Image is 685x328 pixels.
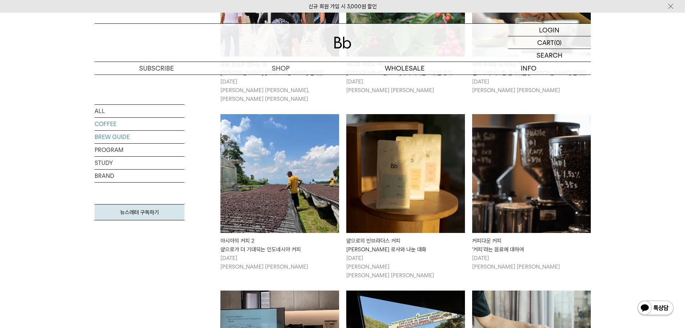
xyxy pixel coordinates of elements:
[95,131,184,143] a: BREW GUIDE
[95,157,184,169] a: STUDY
[472,254,591,271] p: [DATE] [PERSON_NAME] [PERSON_NAME]
[508,24,591,36] a: LOGIN
[537,36,554,49] p: CART
[346,114,465,280] a: 앞으로의 빈브라더스 커피 그린빈 바이어 로사와 나눈 대화 앞으로의 빈브라더스 커피[PERSON_NAME] 로사와 나눈 대화 [DATE][PERSON_NAME][PERSON_N...
[536,49,562,62] p: SEARCH
[346,77,465,95] p: [DATE] [PERSON_NAME] [PERSON_NAME]
[346,254,465,280] p: [DATE] [PERSON_NAME] [PERSON_NAME] [PERSON_NAME]
[95,62,219,75] a: SUBSCRIBE
[220,254,339,271] p: [DATE] [PERSON_NAME] [PERSON_NAME]
[220,77,339,103] p: [DATE] [PERSON_NAME] [PERSON_NAME], [PERSON_NAME] [PERSON_NAME]
[220,114,339,233] img: 아시아의 커피 2앞으로가 더 기대되는 인도네시아 커피
[95,144,184,156] a: PROGRAM
[467,62,591,75] p: INFO
[472,114,591,233] img: 커피다운 커피'커피'라는 음료에 대하여
[472,77,591,95] p: [DATE] [PERSON_NAME] [PERSON_NAME]
[343,62,467,75] p: WHOLESALE
[219,62,343,75] a: SHOP
[95,204,184,220] a: 뉴스레터 구독하기
[346,237,465,254] div: 앞으로의 빈브라더스 커피 [PERSON_NAME] 로사와 나눈 대화
[95,118,184,130] a: COFFEE
[472,237,591,254] div: 커피다운 커피 '커피'라는 음료에 대하여
[554,36,562,49] p: (0)
[539,24,560,36] p: LOGIN
[637,300,674,317] img: 카카오톡 채널 1:1 채팅 버튼
[220,237,339,254] div: 아시아의 커피 2 앞으로가 더 기대되는 인도네시아 커피
[508,36,591,49] a: CART (0)
[309,3,377,10] a: 신규 회원 가입 시 3,000원 할인
[346,114,465,233] img: 앞으로의 빈브라더스 커피 그린빈 바이어 로사와 나눈 대화
[334,37,351,49] img: 로고
[95,105,184,117] a: ALL
[220,114,339,271] a: 아시아의 커피 2앞으로가 더 기대되는 인도네시아 커피 아시아의 커피 2앞으로가 더 기대되는 인도네시아 커피 [DATE][PERSON_NAME] [PERSON_NAME]
[472,114,591,271] a: 커피다운 커피'커피'라는 음료에 대하여 커피다운 커피'커피'라는 음료에 대하여 [DATE][PERSON_NAME] [PERSON_NAME]
[95,170,184,182] a: BRAND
